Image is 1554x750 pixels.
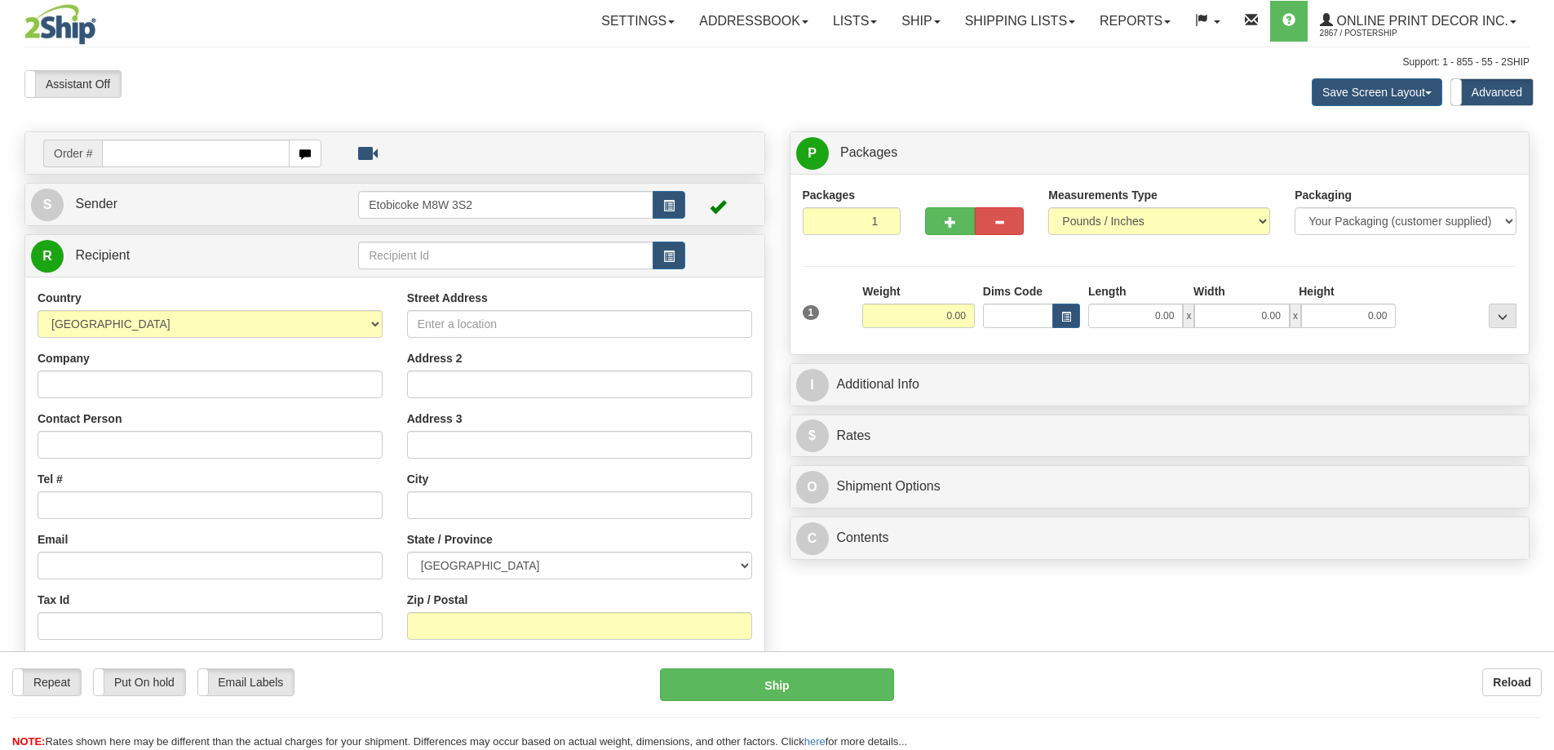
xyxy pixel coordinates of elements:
label: Packaging [1295,187,1352,203]
span: 2867 / PosterShip [1320,25,1442,42]
label: Email [38,531,68,548]
span: Recipient [75,248,130,262]
b: Reload [1493,676,1531,689]
label: Length [1088,283,1127,300]
a: Settings [589,1,687,42]
a: OShipment Options [796,470,1524,504]
span: P [796,137,829,170]
span: Order # [43,140,102,167]
label: Height [1299,283,1335,300]
label: Advanced [1451,79,1533,105]
img: logo2867.jpg [24,4,96,45]
span: R [31,240,64,273]
button: Ship [660,668,894,701]
span: $ [796,419,829,452]
span: Online Print Decor Inc. [1333,14,1508,28]
label: Street Address [407,290,488,306]
a: Lists [821,1,889,42]
label: Country [38,290,82,306]
a: Reports [1087,1,1183,42]
label: Width [1193,283,1225,300]
label: Dims Code [983,283,1043,300]
span: O [796,471,829,504]
label: State / Province [407,531,493,548]
label: Tel # [38,471,63,487]
a: $Rates [796,419,1524,453]
a: Addressbook [687,1,821,42]
input: Sender Id [358,191,653,219]
span: x [1290,304,1301,328]
a: Ship [889,1,952,42]
label: Company [38,350,90,366]
label: City [407,471,428,487]
span: 1 [803,305,820,320]
a: R Recipient [31,239,322,273]
iframe: chat widget [1516,291,1552,458]
a: Online Print Decor Inc. 2867 / PosterShip [1308,1,1529,42]
a: IAdditional Info [796,368,1524,402]
div: ... [1489,304,1516,328]
label: Weight [862,283,900,300]
span: I [796,369,829,402]
a: here [804,735,826,748]
input: Enter a location [407,310,752,338]
div: Support: 1 - 855 - 55 - 2SHIP [24,55,1530,69]
button: Reload [1482,668,1542,696]
label: Assistant Off [25,71,121,97]
a: Shipping lists [953,1,1087,42]
label: Address 2 [407,350,463,366]
button: Save Screen Layout [1312,78,1442,106]
label: Email Labels [198,669,294,695]
span: Packages [840,145,897,159]
a: S Sender [31,188,358,221]
a: CContents [796,521,1524,555]
label: Packages [803,187,856,203]
span: x [1183,304,1194,328]
label: Measurements Type [1048,187,1158,203]
span: NOTE: [12,735,45,748]
label: Address 3 [407,411,463,427]
a: P Packages [796,136,1524,170]
label: Zip / Postal [407,592,468,608]
label: Repeat [13,669,81,695]
input: Recipient Id [358,242,653,269]
label: Contact Person [38,411,122,427]
span: Sender [75,197,117,211]
label: Put On hold [94,669,185,695]
span: S [31,189,64,221]
label: Tax Id [38,592,69,608]
span: C [796,522,829,555]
